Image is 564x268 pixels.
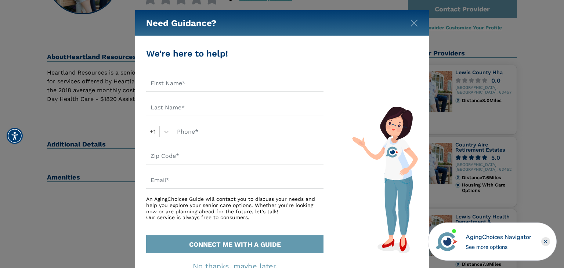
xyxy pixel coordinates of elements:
[7,128,23,144] div: Accessibility Menu
[466,233,531,242] div: AgingChoices Navigator
[146,172,323,189] input: Email*
[146,75,323,92] input: First Name*
[411,19,418,27] img: modal-close.svg
[146,47,323,60] div: We're here to help!
[173,123,323,140] input: Phone*
[434,229,459,254] img: avatar
[146,196,323,221] div: An AgingChoices Guide will contact you to discuss your needs and help you explore your senior car...
[146,148,323,164] input: Zip Code*
[411,18,418,25] button: Close
[146,99,323,116] input: Last Name*
[146,10,217,36] h5: Need Guidance?
[352,106,418,253] img: match-guide-form.svg
[541,237,550,246] div: Close
[466,243,531,251] div: See more options
[146,235,323,253] button: CONNECT ME WITH A GUIDE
